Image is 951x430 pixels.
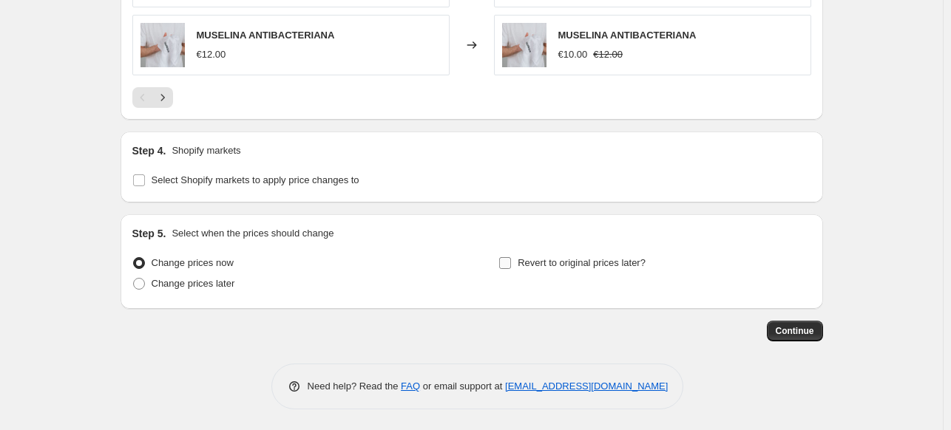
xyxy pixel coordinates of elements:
button: Next [152,87,173,108]
p: Select when the prices should change [172,226,334,241]
span: MUSELINA ANTIBACTERIANA [197,30,335,41]
span: or email support at [420,380,505,392]
img: 44-WEB-shooting-QUINQUE-30novembre2021-StudioQuotidien-ChloeLAPEYSSONNIE-25246_80x.jpg [141,23,185,67]
h2: Step 5. [132,226,166,241]
span: MUSELINA ANTIBACTERIANA [558,30,697,41]
span: Need help? Read the [308,380,402,392]
strike: €12.00 [593,47,623,62]
nav: Pagination [132,87,173,108]
span: Continue [776,325,814,337]
div: €12.00 [197,47,226,62]
img: 44-WEB-shooting-QUINQUE-30novembre2021-StudioQuotidien-ChloeLAPEYSSONNIE-25246_80x.jpg [502,23,546,67]
a: FAQ [401,380,420,392]
span: Change prices later [152,278,235,289]
a: [EMAIL_ADDRESS][DOMAIN_NAME] [505,380,668,392]
span: Revert to original prices later? [518,257,646,268]
span: Select Shopify markets to apply price changes to [152,174,359,185]
h2: Step 4. [132,143,166,158]
button: Continue [767,321,823,341]
p: Shopify markets [172,143,240,158]
div: €10.00 [558,47,588,62]
span: Change prices now [152,257,234,268]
